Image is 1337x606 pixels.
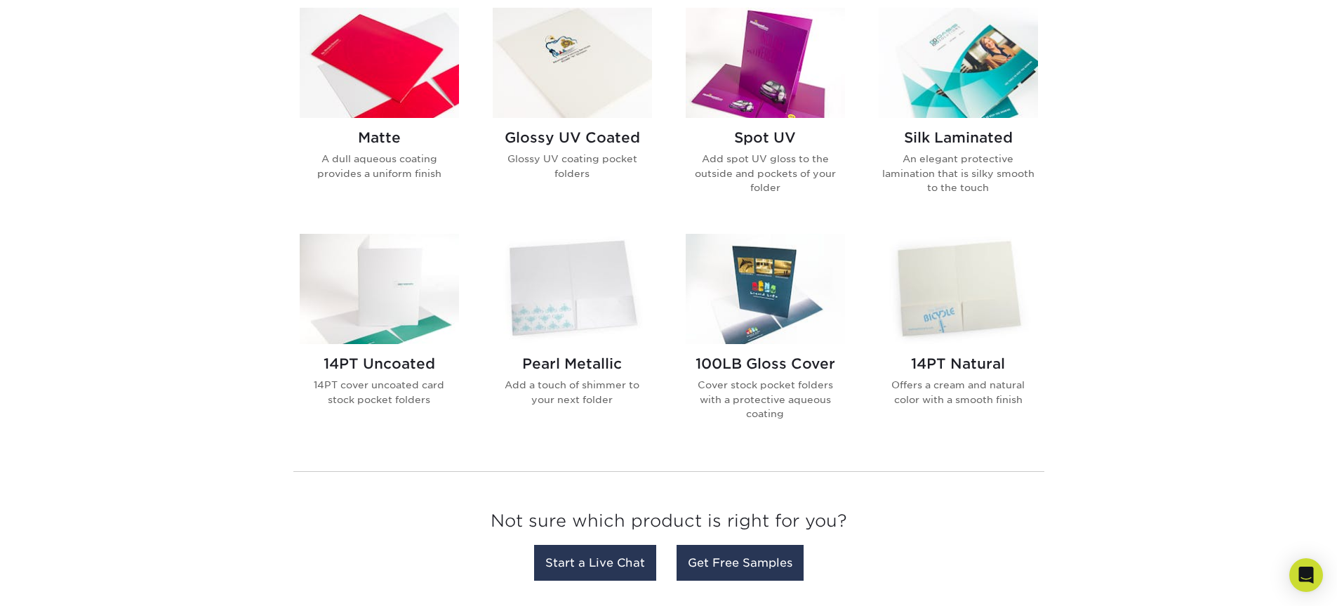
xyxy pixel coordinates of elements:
a: Glossy UV Coated Presentation Folders Glossy UV Coated Glossy UV coating pocket folders [493,8,652,217]
p: A dull aqueous coating provides a uniform finish [300,152,459,180]
h3: Not sure which product is right for you? [293,500,1044,548]
a: 14PT Uncoated Presentation Folders 14PT Uncoated 14PT cover uncoated card stock pocket folders [300,234,459,443]
p: Add a touch of shimmer to your next folder [493,378,652,407]
p: Glossy UV coating pocket folders [493,152,652,180]
h2: 14PT Natural [879,355,1038,372]
a: Pearl Metallic Presentation Folders Pearl Metallic Add a touch of shimmer to your next folder [493,234,652,443]
h2: Spot UV [686,129,845,146]
div: Open Intercom Messenger [1289,558,1323,592]
a: Start a Live Chat [534,545,656,581]
a: 100LB Gloss Cover Presentation Folders 100LB Gloss Cover Cover stock pocket folders with a protec... [686,234,845,443]
p: Cover stock pocket folders with a protective aqueous coating [686,378,845,421]
p: An elegant protective lamination that is silky smooth to the touch [879,152,1038,195]
a: 14PT Natural Presentation Folders 14PT Natural Offers a cream and natural color with a smooth finish [879,234,1038,443]
img: 100LB Gloss Cover Presentation Folders [686,234,845,344]
img: Glossy UV Coated Presentation Folders [493,8,652,118]
a: Spot UV Presentation Folders Spot UV Add spot UV gloss to the outside and pockets of your folder [686,8,845,217]
p: Offers a cream and natural color with a smooth finish [879,378,1038,407]
p: Add spot UV gloss to the outside and pockets of your folder [686,152,845,195]
img: Spot UV Presentation Folders [686,8,845,118]
img: 14PT Natural Presentation Folders [879,234,1038,344]
img: Silk Laminated Presentation Folders [879,8,1038,118]
h2: 14PT Uncoated [300,355,459,372]
a: Matte Presentation Folders Matte A dull aqueous coating provides a uniform finish [300,8,459,217]
h2: Pearl Metallic [493,355,652,372]
a: Get Free Samples [677,545,804,581]
img: Pearl Metallic Presentation Folders [493,234,652,344]
h2: Silk Laminated [879,129,1038,146]
p: 14PT cover uncoated card stock pocket folders [300,378,459,407]
h2: Glossy UV Coated [493,129,652,146]
h2: Matte [300,129,459,146]
img: Matte Presentation Folders [300,8,459,118]
a: Silk Laminated Presentation Folders Silk Laminated An elegant protective lamination that is silky... [879,8,1038,217]
h2: 100LB Gloss Cover [686,355,845,372]
img: 14PT Uncoated Presentation Folders [300,234,459,344]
